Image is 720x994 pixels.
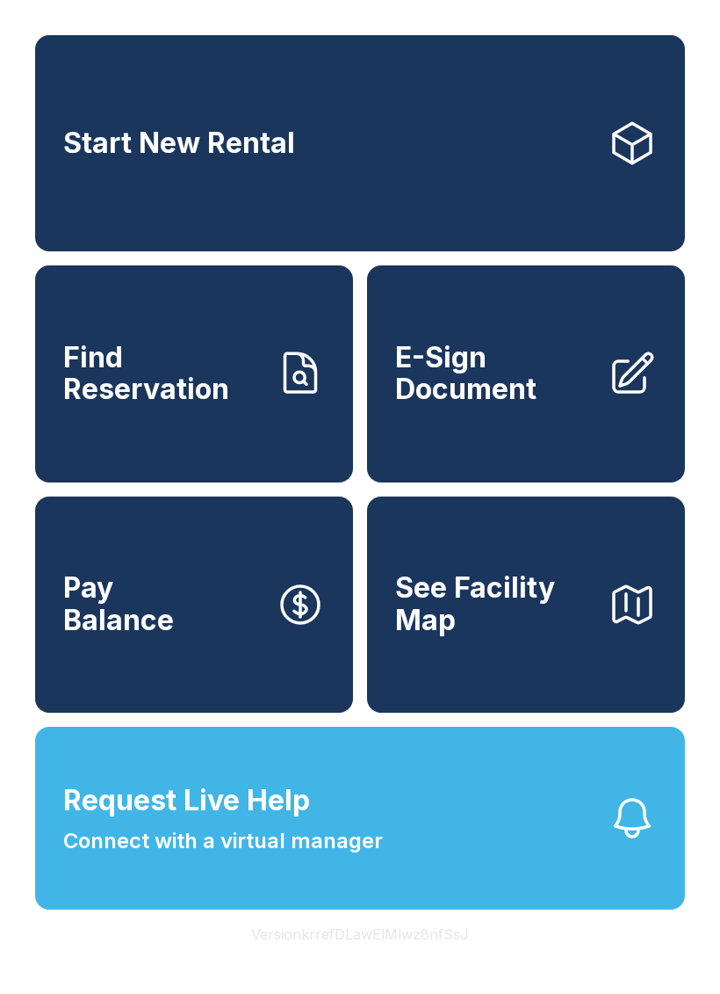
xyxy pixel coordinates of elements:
button: PayBalance [35,497,353,713]
span: E-Sign Document [395,342,594,406]
a: E-Sign Document [367,265,685,482]
span: Connect with a virtual manager [63,825,383,857]
span: Find Reservation [63,342,262,406]
span: Pay Balance [63,572,174,636]
button: Request Live HelpConnect with a virtual manager [35,727,685,910]
button: See Facility Map [367,497,685,713]
a: Find Reservation [35,265,353,482]
span: See Facility Map [395,572,594,636]
a: Start New Rental [35,35,685,251]
button: VersionkrrefDLawElMlwz8nfSsJ [237,910,483,959]
span: Request Live Help [63,780,310,822]
span: Start New Rental [63,127,295,160]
